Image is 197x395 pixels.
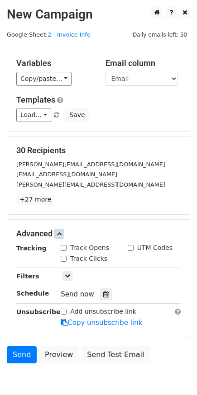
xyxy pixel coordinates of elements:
[130,30,190,40] span: Daily emails left: 50
[70,254,107,263] label: Track Clicks
[65,108,89,122] button: Save
[48,31,91,38] a: 2 - Invoice Info
[61,290,94,298] span: Send now
[16,194,54,205] a: +27 more
[152,352,197,395] iframe: Chat Widget
[39,346,79,363] a: Preview
[70,243,109,253] label: Track Opens
[16,161,165,168] small: [PERSON_NAME][EMAIL_ADDRESS][DOMAIN_NAME]
[130,31,190,38] a: Daily emails left: 50
[16,72,72,86] a: Copy/paste...
[61,319,142,327] a: Copy unsubscribe link
[137,243,173,253] label: UTM Codes
[81,346,150,363] a: Send Test Email
[16,146,181,155] h5: 30 Recipients
[16,308,61,315] strong: Unsubscribe
[16,273,39,280] strong: Filters
[16,181,165,188] small: [PERSON_NAME][EMAIL_ADDRESS][DOMAIN_NAME]
[7,7,190,22] h2: New Campaign
[70,307,136,316] label: Add unsubscribe link
[16,171,117,178] small: [EMAIL_ADDRESS][DOMAIN_NAME]
[16,108,51,122] a: Load...
[7,346,37,363] a: Send
[106,58,181,68] h5: Email column
[16,95,55,104] a: Templates
[7,31,91,38] small: Google Sheet:
[16,245,47,252] strong: Tracking
[16,229,181,239] h5: Advanced
[16,58,92,68] h5: Variables
[16,290,49,297] strong: Schedule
